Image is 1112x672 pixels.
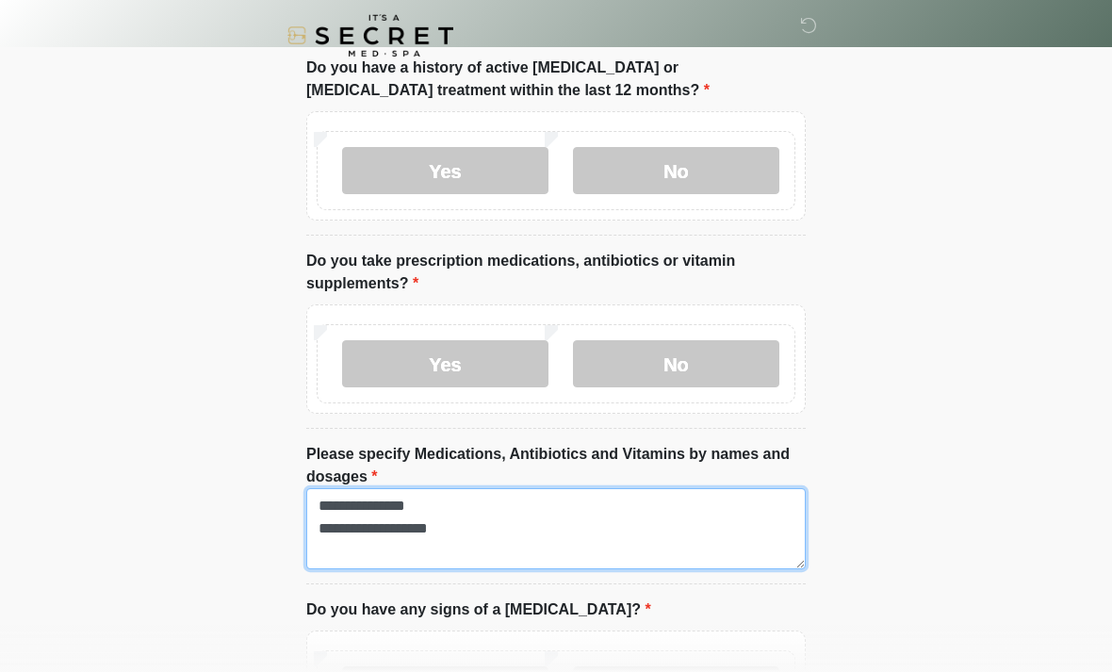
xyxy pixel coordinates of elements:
label: Do you have a history of active [MEDICAL_DATA] or [MEDICAL_DATA] treatment within the last 12 mon... [306,57,806,102]
label: Do you take prescription medications, antibiotics or vitamin supplements? [306,250,806,295]
label: No [573,147,779,194]
label: Yes [342,340,548,387]
label: No [573,340,779,387]
img: It's A Secret Med Spa Logo [287,14,453,57]
label: Do you have any signs of a [MEDICAL_DATA]? [306,598,651,621]
label: Yes [342,147,548,194]
label: Please specify Medications, Antibiotics and Vitamins by names and dosages [306,443,806,488]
